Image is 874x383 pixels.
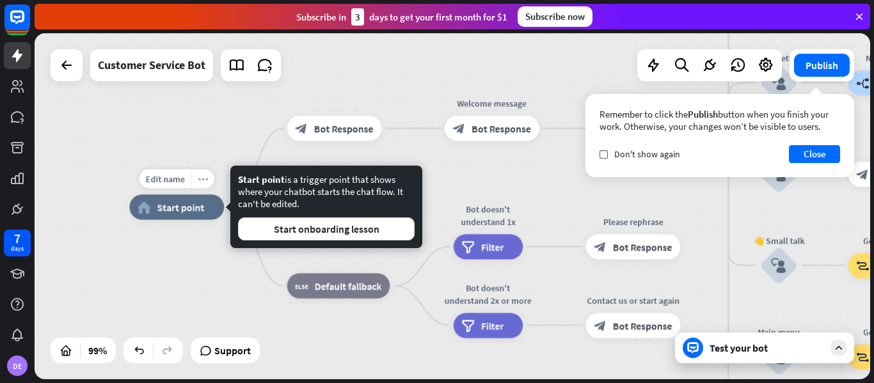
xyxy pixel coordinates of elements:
[481,319,504,332] span: Filter
[613,240,672,253] span: Bot Response
[771,258,786,273] i: block_user_input
[518,6,592,27] div: Subscribe now
[84,340,111,361] div: 99%
[771,349,786,364] i: block_user_input
[295,279,308,292] i: block_fallback
[789,145,840,163] button: Close
[462,240,475,253] i: filter
[444,202,532,227] div: Bot doesn't understand 1x
[214,340,251,361] span: Support
[4,230,31,256] a: 7 days
[741,325,816,338] div: Main menu
[594,240,607,253] i: block_bot_response
[453,122,466,135] i: block_bot_response
[314,122,374,135] span: Bot Response
[157,201,205,214] span: Start point
[472,122,531,135] span: Bot Response
[7,356,28,376] div: DE
[741,234,816,247] div: 👋 Small talk
[315,279,381,292] span: Default fallback
[238,173,415,240] div: is a trigger point that shows where your chatbot starts the chat flow. It can't be edited.
[435,97,548,109] div: Welcome message
[481,240,504,253] span: Filter
[771,166,786,182] i: block_user_input
[614,148,680,160] span: Don't show again
[710,341,825,354] div: Test your bot
[295,122,308,135] i: block_bot_response
[594,319,607,332] i: block_bot_response
[145,173,184,185] span: Edit name
[14,233,20,244] div: 7
[856,259,870,272] i: block_goto
[296,8,507,26] div: Subscribe in days to get your first month for $1
[10,5,49,43] button: Open LiveChat chat widget
[688,108,718,120] span: Publish
[444,281,532,306] div: Bot doesn't understand 2x or more
[98,49,205,81] div: Customer Service Bot
[138,201,151,214] i: home_2
[11,244,24,253] div: days
[462,319,475,332] i: filter
[613,319,672,332] span: Bot Response
[576,215,690,228] div: Please rephrase
[856,76,870,89] i: builder_tree
[856,168,869,180] i: block_bot_response
[576,293,690,306] div: Contact us or start again
[771,75,786,90] i: block_user_input
[351,8,364,26] div: 3
[600,108,840,132] div: Remember to click the button when you finish your work. Otherwise, your changes won’t be visible ...
[198,174,208,184] i: more_horiz
[238,217,415,240] button: Start onboarding lesson
[238,173,285,185] span: Start point
[856,350,870,363] i: block_goto
[794,54,850,77] button: Publish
